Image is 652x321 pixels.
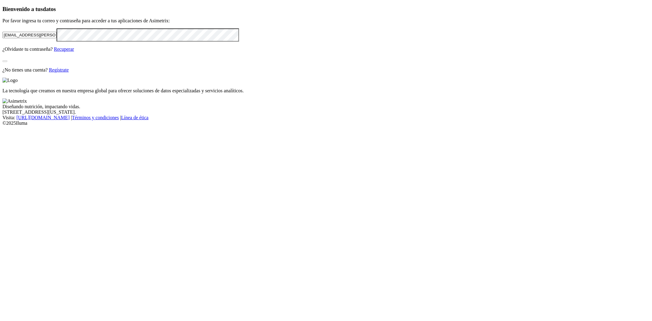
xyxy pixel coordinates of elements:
[49,67,69,72] a: Regístrate
[2,6,650,13] h3: Bienvenido a tus
[2,115,650,120] div: Visita : | |
[54,46,74,52] a: Recuperar
[17,115,70,120] a: [URL][DOMAIN_NAME]
[2,18,650,24] p: Por favor ingresa tu correo y contraseña para acceder a tus aplicaciones de Asimetrix:
[2,104,650,109] div: Diseñando nutrición, impactando vidas.
[2,88,650,94] p: La tecnología que creamos en nuestra empresa global para ofrecer soluciones de datos especializad...
[121,115,149,120] a: Línea de ética
[2,46,650,52] p: ¿Olvidaste tu contraseña?
[2,67,650,73] p: ¿No tienes una cuenta?
[43,6,56,12] span: datos
[2,78,18,83] img: Logo
[2,98,27,104] img: Asimetrix
[2,109,650,115] div: [STREET_ADDRESS][US_STATE].
[2,32,57,38] input: Tu correo
[2,120,650,126] div: © 2025 Iluma
[72,115,119,120] a: Términos y condiciones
